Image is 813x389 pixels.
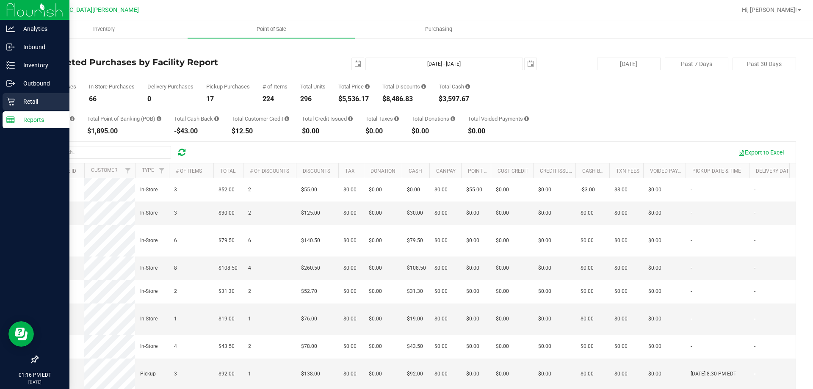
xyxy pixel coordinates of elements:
[248,186,251,194] span: 2
[15,42,66,52] p: Inbound
[343,186,357,194] span: $0.00
[338,84,370,89] div: Total Price
[691,342,692,350] span: -
[218,237,235,245] span: $79.50
[6,61,15,69] inline-svg: Inventory
[434,237,448,245] span: $0.00
[468,116,529,121] div: Total Voided Payments
[15,78,66,88] p: Outbound
[343,370,357,378] span: $0.00
[147,96,194,102] div: 0
[87,128,161,135] div: $1,895.00
[614,287,628,295] span: $0.00
[498,168,528,174] a: Cust Credit
[302,128,353,135] div: $0.00
[248,287,251,295] span: 2
[15,60,66,70] p: Inventory
[206,96,250,102] div: 17
[409,168,422,174] a: Cash
[4,371,66,379] p: 01:16 PM EDT
[538,209,551,217] span: $0.00
[466,287,479,295] span: $0.00
[140,370,156,378] span: Pickup
[174,370,177,378] span: 3
[434,186,448,194] span: $0.00
[665,58,728,70] button: Past 7 Days
[343,342,357,350] span: $0.00
[614,264,628,272] span: $0.00
[369,315,382,323] span: $0.00
[414,25,464,33] span: Purchasing
[691,287,692,295] span: -
[754,287,755,295] span: -
[597,58,661,70] button: [DATE]
[6,43,15,51] inline-svg: Inbound
[89,84,135,89] div: In Store Purchases
[6,116,15,124] inline-svg: Reports
[756,168,792,174] a: Delivery Date
[496,287,509,295] span: $0.00
[37,58,290,67] h4: Completed Purchases by Facility Report
[371,168,395,174] a: Donation
[538,237,551,245] span: $0.00
[407,186,420,194] span: $0.00
[343,209,357,217] span: $0.00
[648,287,661,295] span: $0.00
[538,186,551,194] span: $0.00
[648,342,661,350] span: $0.00
[451,116,455,121] i: Sum of all round-up-to-next-dollar total price adjustments for all purchases in the date range.
[369,287,382,295] span: $0.00
[155,163,169,178] a: Filter
[174,116,219,121] div: Total Cash Back
[691,264,692,272] span: -
[412,116,455,121] div: Total Donations
[581,209,594,217] span: $0.00
[303,168,330,174] a: Discounts
[496,315,509,323] span: $0.00
[614,209,628,217] span: $0.00
[733,145,789,160] button: Export to Excel
[218,370,235,378] span: $92.00
[369,186,382,194] span: $0.00
[434,209,448,217] span: $0.00
[218,315,235,323] span: $19.00
[343,237,357,245] span: $0.00
[174,342,177,350] span: 4
[301,237,320,245] span: $140.50
[140,237,158,245] span: In-Store
[142,167,154,173] a: Type
[614,186,628,194] span: $3.00
[691,209,692,217] span: -
[220,168,235,174] a: Total
[496,237,509,245] span: $0.00
[407,370,423,378] span: $92.00
[650,168,692,174] a: Voided Payment
[691,370,736,378] span: [DATE] 8:30 PM EDT
[34,6,139,14] span: [GEOGRAPHIC_DATA][PERSON_NAME]
[434,287,448,295] span: $0.00
[343,315,357,323] span: $0.00
[91,167,117,173] a: Customer
[754,315,755,323] span: -
[742,6,797,13] span: Hi, [PERSON_NAME]!
[369,370,382,378] span: $0.00
[232,128,289,135] div: $12.50
[434,370,448,378] span: $0.00
[15,97,66,107] p: Retail
[407,342,423,350] span: $43.50
[147,84,194,89] div: Delivery Purchases
[301,287,317,295] span: $52.70
[407,209,423,217] span: $30.00
[538,370,551,378] span: $0.00
[466,209,479,217] span: $0.00
[365,116,399,121] div: Total Taxes
[581,186,595,194] span: -$3.00
[538,264,551,272] span: $0.00
[496,186,509,194] span: $0.00
[206,84,250,89] div: Pickup Purchases
[538,287,551,295] span: $0.00
[365,128,399,135] div: $0.00
[302,116,353,121] div: Total Credit Issued
[394,116,399,121] i: Sum of the total taxes for all purchases in the date range.
[300,96,326,102] div: 296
